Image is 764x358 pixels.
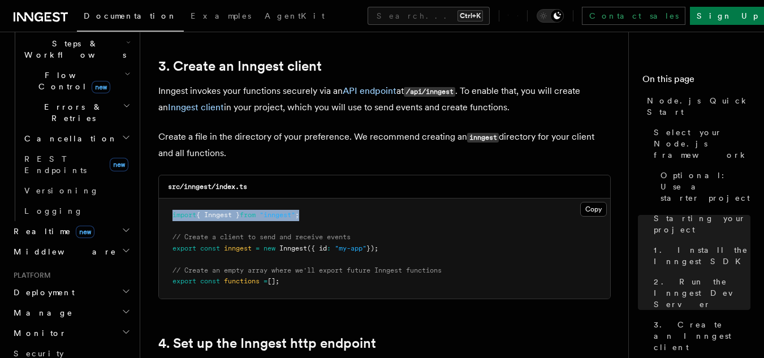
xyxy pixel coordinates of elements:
button: Manage [9,303,133,323]
span: Realtime [9,226,94,237]
button: Steps & Workflows [20,33,133,65]
span: functions [224,277,260,285]
span: = [264,277,267,285]
span: Deployment [9,287,75,298]
a: 3. Create an Inngest client [158,58,322,74]
span: Optional: Use a starter project [661,170,750,204]
a: Node.js Quick Start [642,90,750,122]
span: "inngest" [260,211,295,219]
code: /api/inngest [404,87,455,97]
button: Deployment [9,282,133,303]
span: Flow Control [20,70,124,92]
span: new [92,81,110,93]
span: export [172,277,196,285]
span: import [172,211,196,219]
a: API endpoint [343,85,396,96]
p: Inngest invokes your functions securely via an at . To enable that, you will create an in your pr... [158,83,611,115]
span: = [256,244,260,252]
a: Logging [20,201,133,221]
a: 3. Create an Inngest client [649,314,750,357]
a: 4. Set up the Inngest http endpoint [158,335,376,351]
span: 2. Run the Inngest Dev Server [654,276,750,310]
h4: On this page [642,72,750,90]
a: Starting your project [649,208,750,240]
span: Documentation [84,11,177,20]
span: Examples [191,11,251,20]
span: Middleware [9,246,116,257]
span: Security [14,349,64,358]
span: Manage [9,307,73,318]
span: inngest [224,244,252,252]
span: const [200,277,220,285]
button: Search...Ctrl+K [368,7,490,25]
span: Logging [24,206,83,215]
span: Platform [9,271,51,280]
span: Select your Node.js framework [654,127,750,161]
code: inngest [467,133,499,143]
span: "my-app" [335,244,366,252]
a: 1. Install the Inngest SDK [649,240,750,271]
span: Cancellation [20,133,118,144]
span: : [327,244,331,252]
span: Errors & Retries [20,101,123,124]
span: new [264,244,275,252]
a: AgentKit [258,3,331,31]
span: Versioning [24,186,99,195]
span: }); [366,244,378,252]
a: Select your Node.js framework [649,122,750,165]
span: // Create an empty array where we'll export future Inngest functions [172,266,442,274]
a: REST Endpointsnew [20,149,133,180]
span: []; [267,277,279,285]
span: 3. Create an Inngest client [654,319,750,353]
kbd: Ctrl+K [457,10,483,21]
span: // Create a client to send and receive events [172,233,351,241]
a: Optional: Use a starter project [656,165,750,208]
button: Middleware [9,241,133,262]
div: Inngest Functions [9,13,133,221]
button: Flow Controlnew [20,65,133,97]
span: export [172,244,196,252]
span: ; [295,211,299,219]
span: Node.js Quick Start [647,95,750,118]
span: REST Endpoints [24,154,87,175]
a: Examples [184,3,258,31]
span: from [240,211,256,219]
span: new [110,158,128,171]
p: Create a file in the directory of your preference. We recommend creating an directory for your cl... [158,129,611,161]
span: Steps & Workflows [20,38,126,61]
span: 1. Install the Inngest SDK [654,244,750,267]
a: Inngest client [168,102,224,113]
span: { Inngest } [196,211,240,219]
a: Contact sales [582,7,685,25]
span: ({ id [307,244,327,252]
a: Versioning [20,180,133,201]
span: Monitor [9,327,67,339]
button: Monitor [9,323,133,343]
span: Starting your project [654,213,750,235]
button: Copy [580,202,607,217]
code: src/inngest/index.ts [168,183,247,191]
a: Documentation [77,3,184,32]
button: Realtimenew [9,221,133,241]
button: Toggle dark mode [537,9,564,23]
span: Inngest [279,244,307,252]
button: Errors & Retries [20,97,133,128]
span: const [200,244,220,252]
a: 2. Run the Inngest Dev Server [649,271,750,314]
span: AgentKit [265,11,325,20]
span: new [76,226,94,238]
button: Cancellation [20,128,133,149]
